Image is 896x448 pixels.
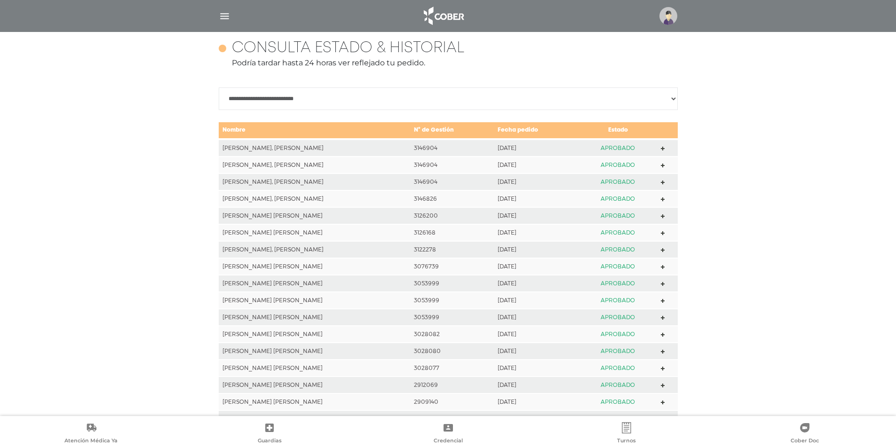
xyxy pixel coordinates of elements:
[219,343,410,360] td: [PERSON_NAME] [PERSON_NAME]
[219,360,410,377] td: [PERSON_NAME] [PERSON_NAME]
[579,343,658,360] td: APROBADO
[219,241,410,258] td: [PERSON_NAME], [PERSON_NAME]
[219,326,410,343] td: [PERSON_NAME] [PERSON_NAME]
[494,173,579,190] td: [DATE]
[579,292,658,309] td: APROBADO
[494,224,579,241] td: [DATE]
[219,207,410,224] td: [PERSON_NAME] [PERSON_NAME]
[219,224,410,241] td: [PERSON_NAME] [PERSON_NAME]
[494,122,579,139] td: Fecha pedido
[537,422,715,446] a: Turnos
[410,393,494,410] td: 2909140
[579,360,658,377] td: APROBADO
[494,377,579,393] td: [DATE]
[494,258,579,275] td: [DATE]
[410,292,494,309] td: 3053999
[258,437,282,446] span: Guardias
[219,10,230,22] img: Cober_menu-lines-white.svg
[410,241,494,258] td: 3122278
[579,393,658,410] td: APROBADO
[219,122,410,139] td: Nombre
[219,393,410,410] td: [PERSON_NAME] [PERSON_NAME]
[219,190,410,207] td: [PERSON_NAME], [PERSON_NAME]
[410,157,494,173] td: 3146904
[494,309,579,326] td: [DATE]
[494,326,579,343] td: [DATE]
[494,360,579,377] td: [DATE]
[219,275,410,292] td: [PERSON_NAME] [PERSON_NAME]
[410,139,494,157] td: 3146904
[579,326,658,343] td: APROBADO
[579,173,658,190] td: APROBADO
[579,275,658,292] td: APROBADO
[579,157,658,173] td: APROBADO
[716,422,894,446] a: Cober Doc
[579,410,658,427] td: APROBADO
[494,157,579,173] td: [DATE]
[579,224,658,241] td: APROBADO
[494,410,579,427] td: [DATE]
[219,57,678,69] p: Podría tardar hasta 24 horas ver reflejado tu pedido.
[219,309,410,326] td: [PERSON_NAME] [PERSON_NAME]
[219,410,410,427] td: [PERSON_NAME], [PERSON_NAME]
[579,139,658,157] td: APROBADO
[494,393,579,410] td: [DATE]
[579,309,658,326] td: APROBADO
[494,275,579,292] td: [DATE]
[219,173,410,190] td: [PERSON_NAME], [PERSON_NAME]
[659,7,677,25] img: profile-placeholder.svg
[410,326,494,343] td: 3028082
[2,422,180,446] a: Atención Médica Ya
[494,343,579,360] td: [DATE]
[359,422,537,446] a: Credencial
[579,190,658,207] td: APROBADO
[232,39,464,57] h4: Consulta estado & historial
[617,437,636,446] span: Turnos
[410,190,494,207] td: 3146826
[494,207,579,224] td: [DATE]
[410,207,494,224] td: 3126200
[410,275,494,292] td: 3053999
[410,360,494,377] td: 3028077
[579,258,658,275] td: APROBADO
[579,122,658,139] td: Estado
[410,377,494,393] td: 2912069
[579,377,658,393] td: APROBADO
[579,241,658,258] td: APROBADO
[494,292,579,309] td: [DATE]
[410,224,494,241] td: 3126168
[434,437,463,446] span: Credencial
[219,157,410,173] td: [PERSON_NAME], [PERSON_NAME]
[494,190,579,207] td: [DATE]
[410,173,494,190] td: 3146904
[494,241,579,258] td: [DATE]
[64,437,118,446] span: Atención Médica Ya
[219,377,410,393] td: [PERSON_NAME] [PERSON_NAME]
[410,258,494,275] td: 3076739
[791,437,819,446] span: Cober Doc
[419,5,468,27] img: logo_cober_home-white.png
[219,292,410,309] td: [PERSON_NAME] [PERSON_NAME]
[410,343,494,360] td: 3028080
[494,139,579,157] td: [DATE]
[180,422,358,446] a: Guardias
[219,139,410,157] td: [PERSON_NAME], [PERSON_NAME]
[219,258,410,275] td: [PERSON_NAME] [PERSON_NAME]
[410,122,494,139] td: N° de Gestión
[410,410,494,427] td: 2892307
[410,309,494,326] td: 3053999
[579,207,658,224] td: APROBADO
